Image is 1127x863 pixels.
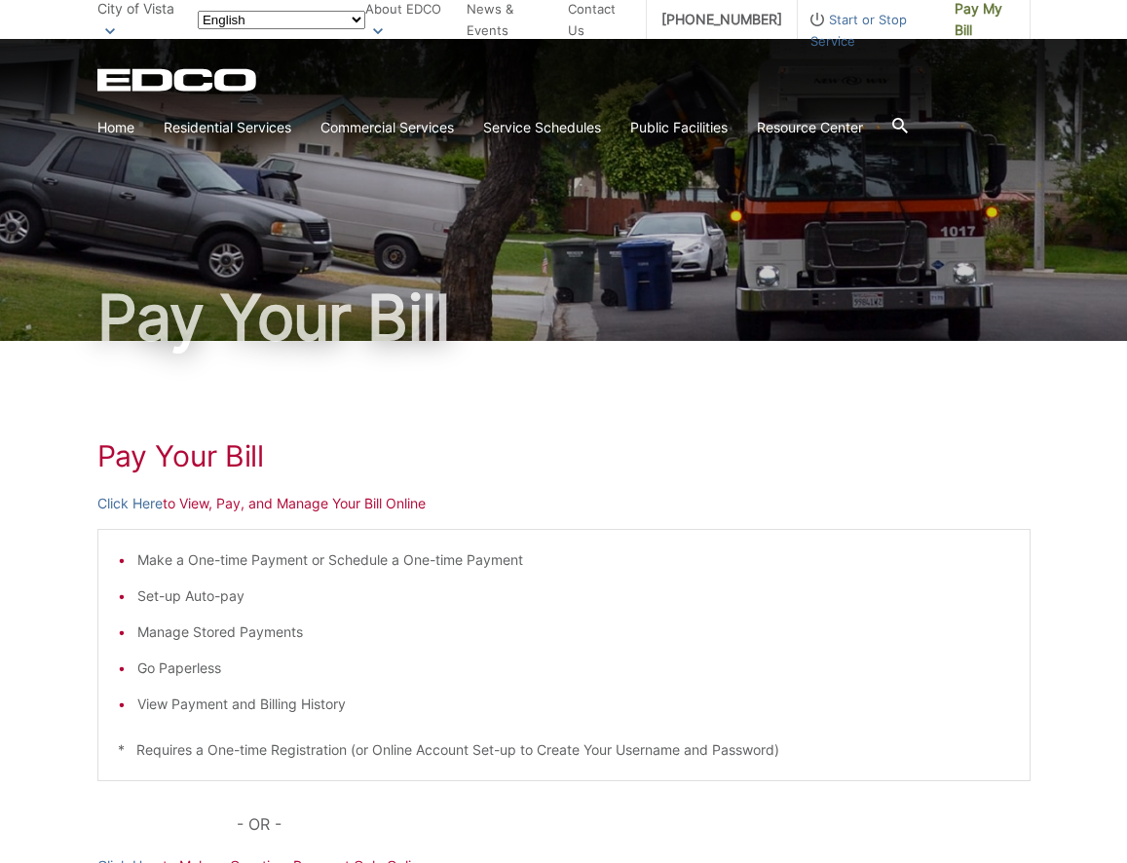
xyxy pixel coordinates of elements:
h1: Pay Your Bill [97,438,1031,473]
li: Manage Stored Payments [137,621,1010,643]
li: Make a One-time Payment or Schedule a One-time Payment [137,549,1010,571]
a: Service Schedules [483,117,601,138]
a: Commercial Services [320,117,454,138]
li: View Payment and Billing History [137,694,1010,715]
a: Resource Center [757,117,863,138]
li: Go Paperless [137,657,1010,679]
p: to View, Pay, and Manage Your Bill Online [97,493,1031,514]
h1: Pay Your Bill [97,286,1031,349]
a: Click Here [97,493,163,514]
a: Residential Services [164,117,291,138]
a: Public Facilities [630,117,728,138]
p: * Requires a One-time Registration (or Online Account Set-up to Create Your Username and Password) [118,739,1010,761]
p: - OR - [237,810,1030,838]
select: Select a language [198,11,365,29]
li: Set-up Auto-pay [137,585,1010,607]
a: EDCD logo. Return to the homepage. [97,68,259,92]
a: Home [97,117,134,138]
